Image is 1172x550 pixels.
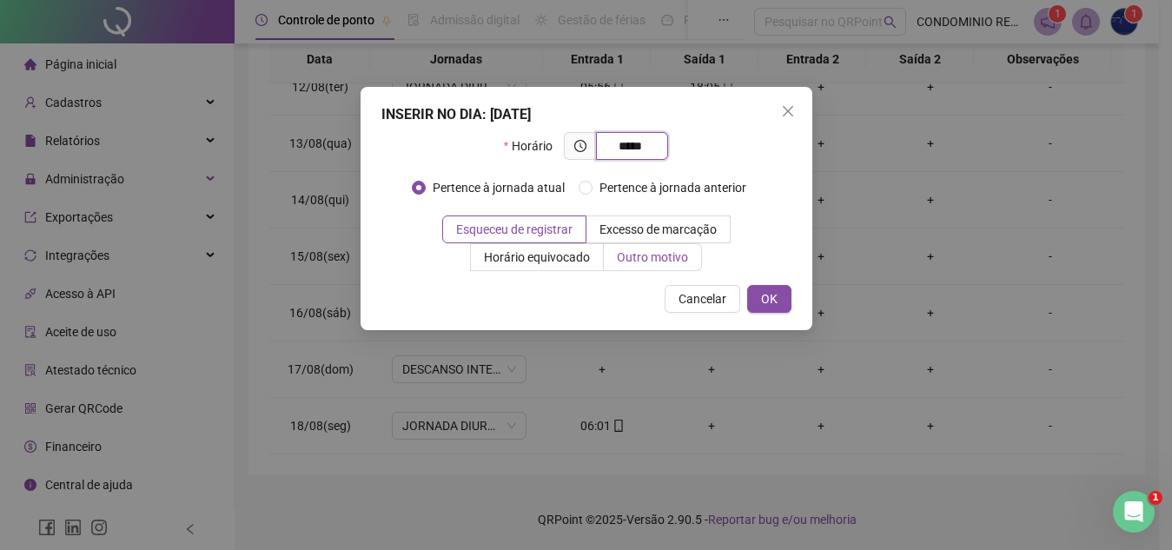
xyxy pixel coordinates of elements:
span: Cancelar [679,289,726,308]
span: close [781,104,795,118]
button: Cancelar [665,285,740,313]
span: Esqueceu de registrar [456,222,573,236]
iframe: Intercom live chat [1113,491,1155,533]
label: Horário [504,132,564,160]
div: INSERIR NO DIA : [DATE] [381,104,791,125]
span: 1 [1149,491,1162,505]
span: Horário equivocado [484,250,590,264]
span: OK [761,289,778,308]
span: Outro motivo [617,250,688,264]
span: Excesso de marcação [599,222,717,236]
span: Pertence à jornada atual [426,178,572,197]
span: clock-circle [574,140,586,152]
button: OK [747,285,791,313]
button: Close [774,97,802,125]
span: Pertence à jornada anterior [593,178,753,197]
